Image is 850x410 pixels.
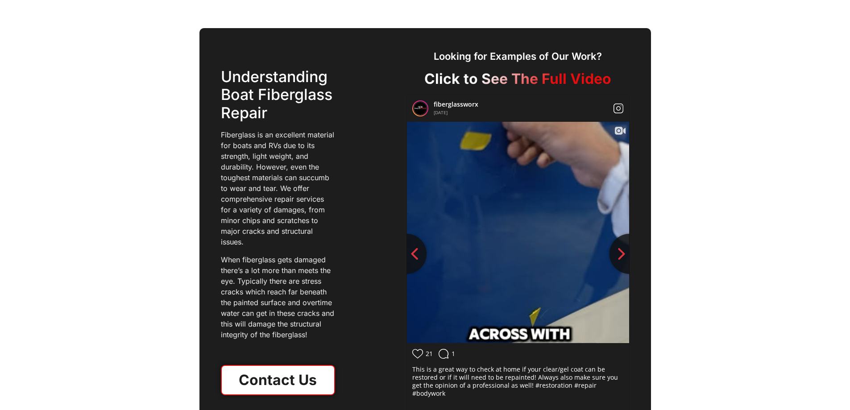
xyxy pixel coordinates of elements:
[221,129,335,247] p: Fiberglass is an excellent material for boats and RVs due to its strength, light weight, and dura...
[426,351,433,357] div: 21
[412,391,624,399] a: This is a great way to check at home if your clear/gel coat can be restored or if it will need to...
[438,348,460,360] a: 1
[221,365,335,395] a: Contact Us
[434,100,478,108] a: fiberglassworx
[221,254,335,340] p: When fiberglass gets damaged there’s a lot more than meets the eye. Typically there are stress cr...
[434,108,478,116] div: [DATE]
[414,102,427,115] img: fiberglassworx
[452,351,455,357] div: 1
[610,234,650,274] button: Next slide
[406,50,630,63] h4: Looking for Examples of Our Work?
[221,347,335,358] p: ‍
[406,70,630,87] h2: Click to See The Full Video
[412,365,624,398] div: This is a great way to check at home if your clear/gel coat can be restored or if it will need to...
[412,348,438,360] a: 21
[407,122,629,343] a: This is a great way to check at home if your clear/gel coat can be restored o...
[386,234,427,274] button: Previous slide
[221,68,335,122] h2: Understanding Boat Fiberglass Repair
